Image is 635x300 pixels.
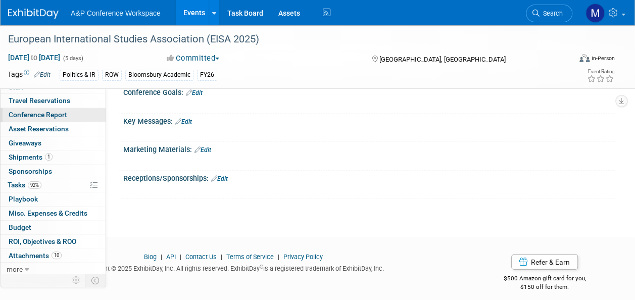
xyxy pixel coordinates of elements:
[62,55,83,62] span: (5 days)
[1,136,106,150] a: Giveaways
[591,55,615,62] div: In-Person
[175,118,192,125] a: Edit
[71,9,161,17] span: A&P Conference Workspace
[68,274,85,287] td: Personalize Event Tab Strip
[102,70,122,80] div: ROW
[526,5,572,22] a: Search
[9,125,69,133] span: Asset Reservations
[5,30,563,48] div: European International Studies Association (EISA 2025)
[226,253,274,261] a: Terms of Service
[474,268,615,291] div: $500 Amazon gift card for you,
[9,237,76,245] span: ROI, Objectives & ROO
[9,167,52,175] span: Sponsorships
[1,263,106,276] a: more
[526,53,615,68] div: Event Format
[163,53,223,64] button: Committed
[123,114,615,127] div: Key Messages:
[186,89,203,96] a: Edit
[8,53,61,62] span: [DATE] [DATE]
[177,253,184,261] span: |
[1,192,106,206] a: Playbook
[144,253,157,261] a: Blog
[260,264,263,270] sup: ®
[9,83,24,91] span: Staff
[1,178,106,192] a: Tasks92%
[8,181,41,189] span: Tasks
[511,255,578,270] a: Refer & Earn
[123,85,615,98] div: Conference Goals:
[540,10,563,17] span: Search
[474,283,615,291] div: $150 off for them.
[123,142,615,155] div: Marketing Materials:
[1,235,106,248] a: ROI, Objectives & ROO
[9,139,41,147] span: Giveaways
[8,9,59,19] img: ExhibitDay
[158,253,165,261] span: |
[1,108,106,122] a: Conference Report
[29,54,39,62] span: to
[123,171,615,184] div: Receptions/Sponsorships:
[585,4,605,23] img: Milly Weaver
[1,207,106,220] a: Misc. Expenses & Credits
[9,153,53,161] span: Shipments
[379,56,506,63] span: [GEOGRAPHIC_DATA], [GEOGRAPHIC_DATA]
[7,265,23,273] span: more
[197,70,217,80] div: FY26
[166,253,176,261] a: API
[9,252,62,260] span: Attachments
[1,165,106,178] a: Sponsorships
[185,253,217,261] a: Contact Us
[9,111,67,119] span: Conference Report
[211,175,228,182] a: Edit
[283,253,323,261] a: Privacy Policy
[52,252,62,259] span: 10
[1,221,106,234] a: Budget
[1,249,106,263] a: Attachments10
[8,69,51,81] td: Tags
[218,253,225,261] span: |
[587,69,614,74] div: Event Rating
[1,151,106,164] a: Shipments1
[125,70,193,80] div: Bloomsbury Academic
[9,223,31,231] span: Budget
[85,274,106,287] td: Toggle Event Tabs
[34,71,51,78] a: Edit
[28,181,41,189] span: 92%
[9,209,87,217] span: Misc. Expenses & Credits
[9,195,38,203] span: Playbook
[275,253,282,261] span: |
[60,70,99,80] div: Politics & IR
[1,122,106,136] a: Asset Reservations
[8,262,459,273] div: Copyright © 2025 ExhibitDay, Inc. All rights reserved. ExhibitDay is a registered trademark of Ex...
[1,94,106,108] a: Travel Reservations
[579,54,590,62] img: Format-Inperson.png
[194,146,211,154] a: Edit
[45,153,53,161] span: 1
[9,96,70,105] span: Travel Reservations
